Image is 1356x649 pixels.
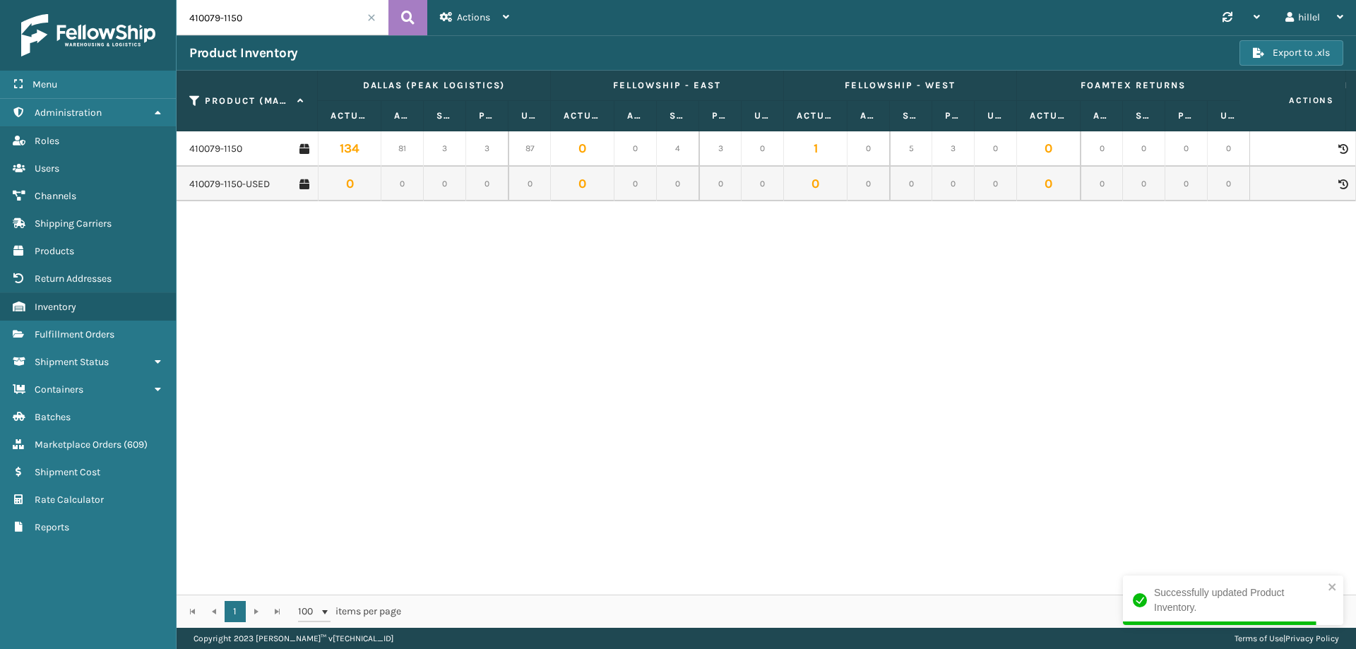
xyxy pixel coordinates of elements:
[194,628,393,649] p: Copyright 2023 [PERSON_NAME]™ v [TECHNICAL_ID]
[1244,89,1343,112] span: Actions
[457,11,490,23] span: Actions
[847,167,890,202] td: 0
[890,131,932,167] td: 5
[381,167,424,202] td: 0
[189,142,242,156] a: 410079-1150
[712,109,728,122] label: Pending
[331,109,368,122] label: Actual Quantity
[742,131,784,167] td: 0
[1123,167,1165,202] td: 0
[932,167,975,202] td: 0
[1220,109,1237,122] label: Unallocated
[903,109,919,122] label: Safety
[1093,109,1110,122] label: Available
[21,14,155,56] img: logo
[670,109,686,122] label: Safety
[564,109,601,122] label: Actual Quantity
[466,167,509,202] td: 0
[35,328,114,340] span: Fulfillment Orders
[466,131,509,167] td: 3
[424,167,466,202] td: 0
[35,439,121,451] span: Marketplace Orders
[797,79,1004,92] label: Fellowship - West
[436,109,453,122] label: Safety
[847,131,890,167] td: 0
[35,245,74,257] span: Products
[225,601,246,622] a: 1
[509,131,551,167] td: 87
[1165,131,1208,167] td: 0
[614,167,657,202] td: 0
[421,605,1340,619] div: 1 - 2 of 2 items
[784,131,847,167] td: 1
[509,167,551,202] td: 0
[860,109,876,122] label: Available
[1208,167,1250,202] td: 0
[35,411,71,423] span: Batches
[657,167,699,202] td: 0
[1338,144,1347,154] i: Product Activity
[699,131,742,167] td: 3
[35,273,112,285] span: Return Addresses
[1338,179,1347,189] i: Product Activity
[298,605,319,619] span: 100
[742,167,784,202] td: 0
[189,44,298,61] h3: Product Inventory
[124,439,148,451] span: ( 609 )
[1017,167,1081,202] td: 0
[35,190,76,202] span: Channels
[1136,109,1152,122] label: Safety
[35,383,83,395] span: Containers
[35,107,102,119] span: Administration
[381,131,424,167] td: 81
[975,131,1017,167] td: 0
[754,109,771,122] label: Unallocated
[699,167,742,202] td: 0
[35,494,104,506] span: Rate Calculator
[1081,167,1123,202] td: 0
[1165,167,1208,202] td: 0
[657,131,699,167] td: 4
[205,95,290,107] label: Product (MAIN SKU)
[298,601,401,622] span: items per page
[945,109,961,122] label: Pending
[987,109,1004,122] label: Unallocated
[32,78,57,90] span: Menu
[975,167,1017,202] td: 0
[35,466,100,478] span: Shipment Cost
[479,109,495,122] label: Pending
[424,131,466,167] td: 3
[890,167,932,202] td: 0
[189,177,270,191] a: 410079-1150-USED
[1208,131,1250,167] td: 0
[1123,131,1165,167] td: 0
[1030,109,1067,122] label: Actual Quantity
[797,109,834,122] label: Actual Quantity
[627,109,643,122] label: Available
[35,218,112,230] span: Shipping Carriers
[394,109,410,122] label: Available
[35,135,59,147] span: Roles
[1017,131,1081,167] td: 0
[35,356,109,368] span: Shipment Status
[35,301,76,313] span: Inventory
[1239,40,1343,66] button: Export to .xls
[932,131,975,167] td: 3
[1081,131,1123,167] td: 0
[784,167,847,202] td: 0
[35,521,69,533] span: Reports
[1178,109,1194,122] label: Pending
[1030,79,1237,92] label: Foamtex Returns
[614,131,657,167] td: 0
[318,167,381,202] td: 0
[318,131,381,167] td: 134
[551,167,614,202] td: 0
[551,131,614,167] td: 0
[331,79,537,92] label: Dallas (Peak Logistics)
[521,109,537,122] label: Unallocated
[35,162,59,174] span: Users
[564,79,771,92] label: Fellowship - East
